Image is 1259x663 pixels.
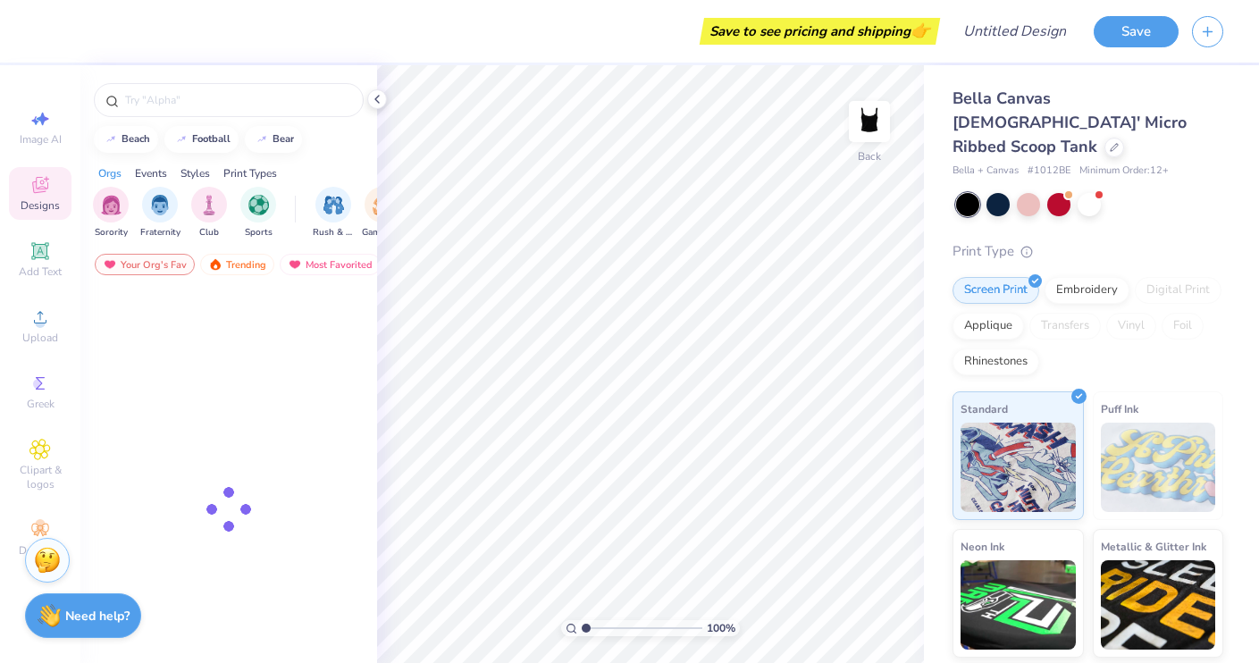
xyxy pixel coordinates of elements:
img: Back [852,104,887,139]
img: most_fav.gif [288,258,302,271]
img: Puff Ink [1101,423,1216,512]
img: trend_line.gif [104,134,118,145]
div: football [192,134,231,144]
span: Clipart & logos [9,463,71,491]
img: Sorority Image [101,195,122,215]
input: Untitled Design [949,13,1080,49]
div: Trending [200,254,274,275]
span: Puff Ink [1101,399,1138,418]
button: bear [245,126,302,153]
button: filter button [362,187,403,239]
img: Standard [961,423,1076,512]
button: filter button [140,187,180,239]
div: Embroidery [1045,277,1129,304]
div: Foil [1162,313,1204,340]
div: Rhinestones [953,348,1039,375]
div: filter for Club [191,187,227,239]
span: # 1012BE [1028,164,1070,179]
button: filter button [240,187,276,239]
span: Metallic & Glitter Ink [1101,537,1206,556]
img: trend_line.gif [174,134,189,145]
span: Game Day [362,226,403,239]
div: Save to see pricing and shipping [704,18,936,45]
img: Sports Image [248,195,269,215]
button: filter button [313,187,354,239]
div: filter for Rush & Bid [313,187,354,239]
span: 👉 [911,20,930,41]
img: Club Image [199,195,219,215]
img: most_fav.gif [103,258,117,271]
img: Game Day Image [373,195,393,215]
img: Rush & Bid Image [323,195,344,215]
div: Transfers [1029,313,1101,340]
div: Screen Print [953,277,1039,304]
strong: Need help? [65,608,130,625]
span: Decorate [19,543,62,558]
img: Fraternity Image [150,195,170,215]
div: filter for Game Day [362,187,403,239]
span: Bella Canvas [DEMOGRAPHIC_DATA]' Micro Ribbed Scoop Tank [953,88,1187,157]
span: Sports [245,226,273,239]
button: football [164,126,239,153]
img: Metallic & Glitter Ink [1101,560,1216,650]
span: Image AI [20,132,62,147]
span: Rush & Bid [313,226,354,239]
div: beach [122,134,150,144]
span: Designs [21,198,60,213]
div: Your Org's Fav [95,254,195,275]
span: 100 % [707,620,735,636]
span: Fraternity [140,226,180,239]
img: trending.gif [208,258,222,271]
div: filter for Sports [240,187,276,239]
div: Styles [180,165,210,181]
div: Print Type [953,241,1223,262]
div: Most Favorited [280,254,381,275]
input: Try "Alpha" [123,91,352,109]
span: Greek [27,397,55,411]
span: Sorority [95,226,128,239]
span: Upload [22,331,58,345]
div: Digital Print [1135,277,1221,304]
div: Vinyl [1106,313,1156,340]
span: Neon Ink [961,537,1004,556]
button: beach [94,126,158,153]
div: filter for Sorority [93,187,129,239]
div: bear [273,134,294,144]
div: Print Types [223,165,277,181]
span: Club [199,226,219,239]
div: Back [858,148,881,164]
div: Orgs [98,165,122,181]
img: trend_line.gif [255,134,269,145]
span: Minimum Order: 12 + [1079,164,1169,179]
span: Standard [961,399,1008,418]
button: filter button [93,187,129,239]
div: Events [135,165,167,181]
img: Neon Ink [961,560,1076,650]
div: filter for Fraternity [140,187,180,239]
button: filter button [191,187,227,239]
button: Save [1094,16,1179,47]
span: Bella + Canvas [953,164,1019,179]
div: Applique [953,313,1024,340]
span: Add Text [19,264,62,279]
